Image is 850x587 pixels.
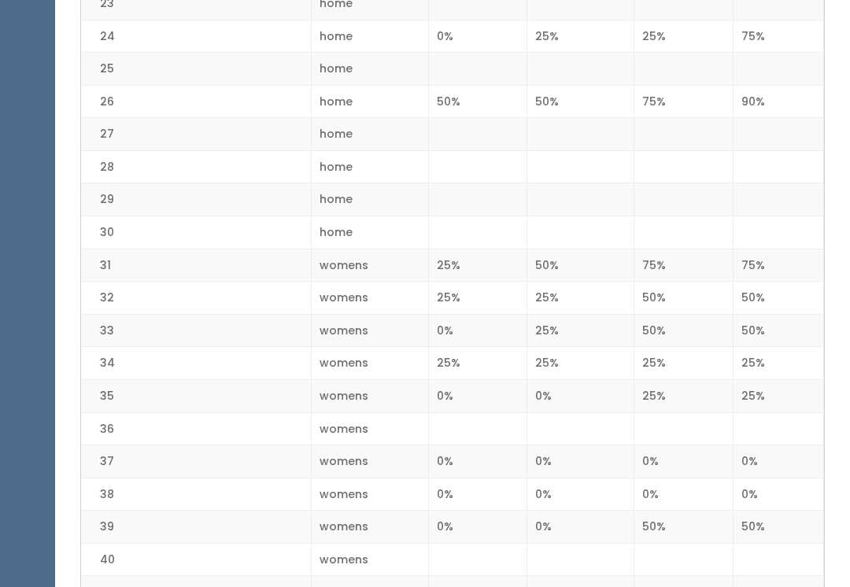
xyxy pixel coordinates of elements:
td: 50% [527,85,634,118]
td: 50% [634,314,734,347]
td: 50% [634,282,734,315]
td: 38 [81,478,312,511]
td: 0% [428,314,527,347]
td: womens [312,543,429,576]
td: 27 [81,118,312,151]
td: home [312,85,429,118]
td: 0% [734,478,824,511]
td: home [312,150,429,183]
td: 25% [428,249,527,282]
td: 50% [527,249,634,282]
td: home [312,216,429,249]
td: 0% [527,511,634,544]
td: 24 [81,20,312,53]
td: 0% [428,20,527,53]
td: 75% [634,249,734,282]
td: 34 [81,347,312,380]
td: 50% [734,314,824,347]
td: 36 [81,412,312,445]
td: 26 [81,85,312,118]
td: womens [312,511,429,544]
td: 25% [734,347,824,380]
td: 0% [428,511,527,544]
td: 0% [634,445,734,478]
td: home [312,53,429,86]
td: 25% [734,379,824,412]
td: 50% [734,511,824,544]
td: 75% [734,249,824,282]
td: 0% [734,445,824,478]
td: 50% [734,282,824,315]
td: 25 [81,53,312,86]
td: home [312,20,429,53]
td: 35 [81,379,312,412]
td: womens [312,282,429,315]
td: 50% [634,511,734,544]
td: womens [312,478,429,511]
td: 0% [428,379,527,412]
td: 25% [527,20,634,53]
td: 0% [428,445,527,478]
td: womens [312,412,429,445]
td: 75% [634,85,734,118]
td: womens [312,249,429,282]
td: 30 [81,216,312,249]
td: 29 [81,183,312,216]
td: 25% [428,282,527,315]
td: womens [312,314,429,347]
td: 75% [734,20,824,53]
td: 33 [81,314,312,347]
td: 32 [81,282,312,315]
td: 0% [527,478,634,511]
td: 25% [428,347,527,380]
td: womens [312,445,429,478]
td: 40 [81,543,312,576]
td: 50% [428,85,527,118]
td: 25% [634,20,734,53]
td: home [312,183,429,216]
td: 25% [634,347,734,380]
td: 0% [428,478,527,511]
td: 25% [527,347,634,380]
td: 0% [634,478,734,511]
td: 37 [81,445,312,478]
td: 0% [527,379,634,412]
td: 25% [634,379,734,412]
td: home [312,118,429,151]
td: 0% [527,445,634,478]
td: 25% [527,314,634,347]
td: 90% [734,85,824,118]
td: womens [312,347,429,380]
td: 39 [81,511,312,544]
td: 28 [81,150,312,183]
td: 25% [527,282,634,315]
td: 31 [81,249,312,282]
td: womens [312,379,429,412]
